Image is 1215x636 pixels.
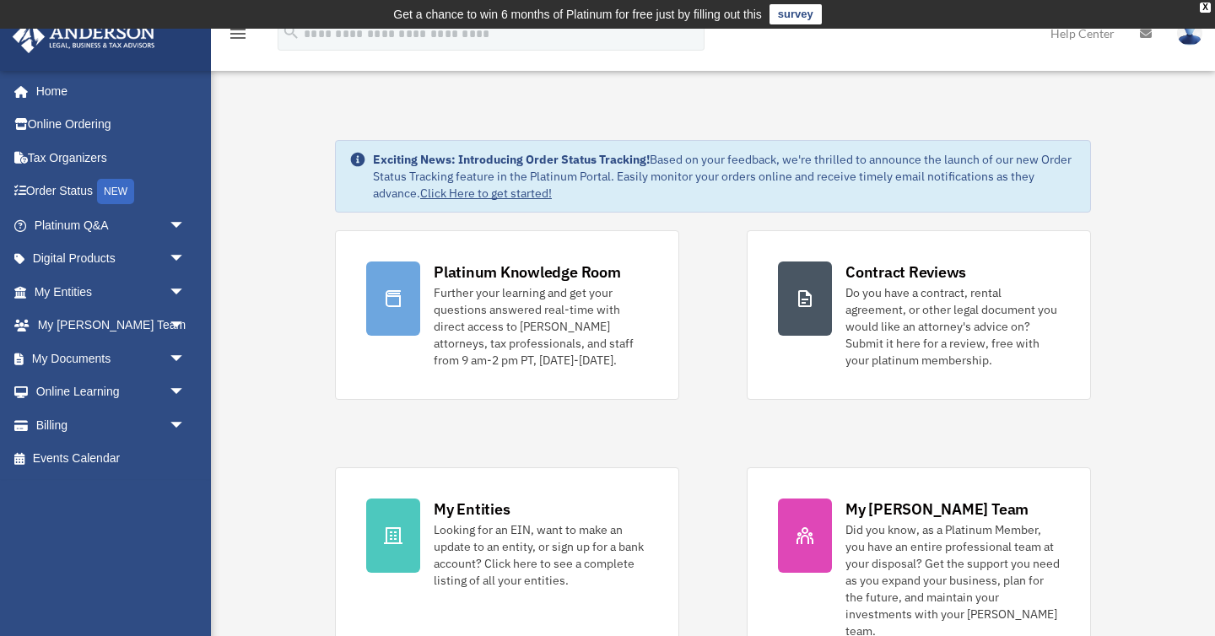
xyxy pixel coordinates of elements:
[12,442,211,476] a: Events Calendar
[12,375,211,409] a: Online Learningarrow_drop_down
[434,284,648,369] div: Further your learning and get your questions answered real-time with direct access to [PERSON_NAM...
[420,186,552,201] a: Click Here to get started!
[12,309,211,342] a: My [PERSON_NAME] Teamarrow_drop_down
[228,24,248,44] i: menu
[169,275,202,310] span: arrow_drop_down
[12,275,211,309] a: My Entitiesarrow_drop_down
[12,74,202,108] a: Home
[845,284,1060,369] div: Do you have a contract, rental agreement, or other legal document you would like an attorney's ad...
[1200,3,1211,13] div: close
[97,179,134,204] div: NEW
[434,499,510,520] div: My Entities
[12,141,211,175] a: Tax Organizers
[12,175,211,209] a: Order StatusNEW
[434,261,621,283] div: Platinum Knowledge Room
[12,242,211,276] a: Digital Productsarrow_drop_down
[8,20,160,53] img: Anderson Advisors Platinum Portal
[393,4,762,24] div: Get a chance to win 6 months of Platinum for free just by filling out this
[169,309,202,343] span: arrow_drop_down
[845,499,1029,520] div: My [PERSON_NAME] Team
[335,230,679,400] a: Platinum Knowledge Room Further your learning and get your questions answered real-time with dire...
[169,408,202,443] span: arrow_drop_down
[373,152,650,167] strong: Exciting News: Introducing Order Status Tracking!
[1177,21,1202,46] img: User Pic
[845,261,966,283] div: Contract Reviews
[12,408,211,442] a: Billingarrow_drop_down
[169,208,202,243] span: arrow_drop_down
[12,208,211,242] a: Platinum Q&Aarrow_drop_down
[769,4,822,24] a: survey
[747,230,1091,400] a: Contract Reviews Do you have a contract, rental agreement, or other legal document you would like...
[169,242,202,277] span: arrow_drop_down
[228,30,248,44] a: menu
[12,108,211,142] a: Online Ordering
[282,23,300,41] i: search
[169,375,202,410] span: arrow_drop_down
[434,521,648,589] div: Looking for an EIN, want to make an update to an entity, or sign up for a bank account? Click her...
[169,342,202,376] span: arrow_drop_down
[373,151,1077,202] div: Based on your feedback, we're thrilled to announce the launch of our new Order Status Tracking fe...
[12,342,211,375] a: My Documentsarrow_drop_down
